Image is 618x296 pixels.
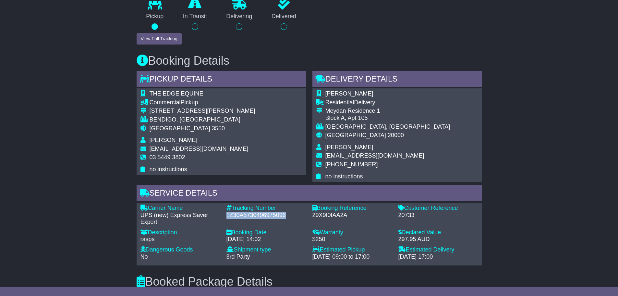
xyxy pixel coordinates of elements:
div: Tracking Number [226,205,306,212]
div: Dangerous Goods [140,246,220,253]
span: no instructions [150,166,187,173]
div: Warranty [312,229,392,236]
div: Booking Reference [312,205,392,212]
div: 20733 [398,212,478,219]
div: Description [140,229,220,236]
div: BENDIGO, [GEOGRAPHIC_DATA] [150,116,255,123]
span: [EMAIL_ADDRESS][DOMAIN_NAME] [325,152,424,159]
div: rasps [140,236,220,243]
span: [GEOGRAPHIC_DATA] [150,125,210,132]
span: 03 5449 3802 [150,154,185,161]
span: [GEOGRAPHIC_DATA] [325,132,386,138]
span: No [140,253,148,260]
div: Delivery Details [312,71,482,89]
div: Customer Reference [398,205,478,212]
span: [EMAIL_ADDRESS][DOMAIN_NAME] [150,146,248,152]
span: no instructions [325,173,363,180]
div: Shipment type [226,246,306,253]
div: Carrier Name [140,205,220,212]
div: Meydan Residence 1 [325,108,450,115]
div: Estimated Delivery [398,246,478,253]
span: THE EDGE EQUINE [150,90,203,97]
div: Block A, Apt 105 [325,115,450,122]
div: 1Z30A5730496975096 [226,212,306,219]
span: [PERSON_NAME] [325,144,373,150]
div: $250 [312,236,392,243]
div: Pickup Details [137,71,306,89]
span: 20000 [388,132,404,138]
div: Pickup [150,99,255,106]
div: [DATE] 09:00 to 17:00 [312,253,392,261]
div: 297.95 AUD [398,236,478,243]
span: [PERSON_NAME] [325,90,373,97]
span: Commercial [150,99,181,106]
span: 3rd Party [226,253,250,260]
span: Residential [325,99,354,106]
span: 3550 [212,125,225,132]
p: In Transit [173,13,217,20]
div: 29X9I0IAA2A [312,212,392,219]
p: Delivering [217,13,262,20]
div: Estimated Pickup [312,246,392,253]
div: Delivery [325,99,450,106]
div: [GEOGRAPHIC_DATA], [GEOGRAPHIC_DATA] [325,123,450,131]
span: [PERSON_NAME] [150,137,198,143]
p: Delivered [262,13,306,20]
button: View Full Tracking [137,33,182,45]
div: Service Details [137,185,482,203]
div: Booking Date [226,229,306,236]
h3: Booking Details [137,54,482,67]
div: [DATE] 14:02 [226,236,306,243]
span: [PHONE_NUMBER] [325,161,378,168]
h3: Booked Package Details [137,275,482,288]
div: UPS (new) Express Saver Export [140,212,220,226]
p: Pickup [137,13,174,20]
div: [DATE] 17:00 [398,253,478,261]
div: [STREET_ADDRESS][PERSON_NAME] [150,108,255,115]
div: Declared Value [398,229,478,236]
